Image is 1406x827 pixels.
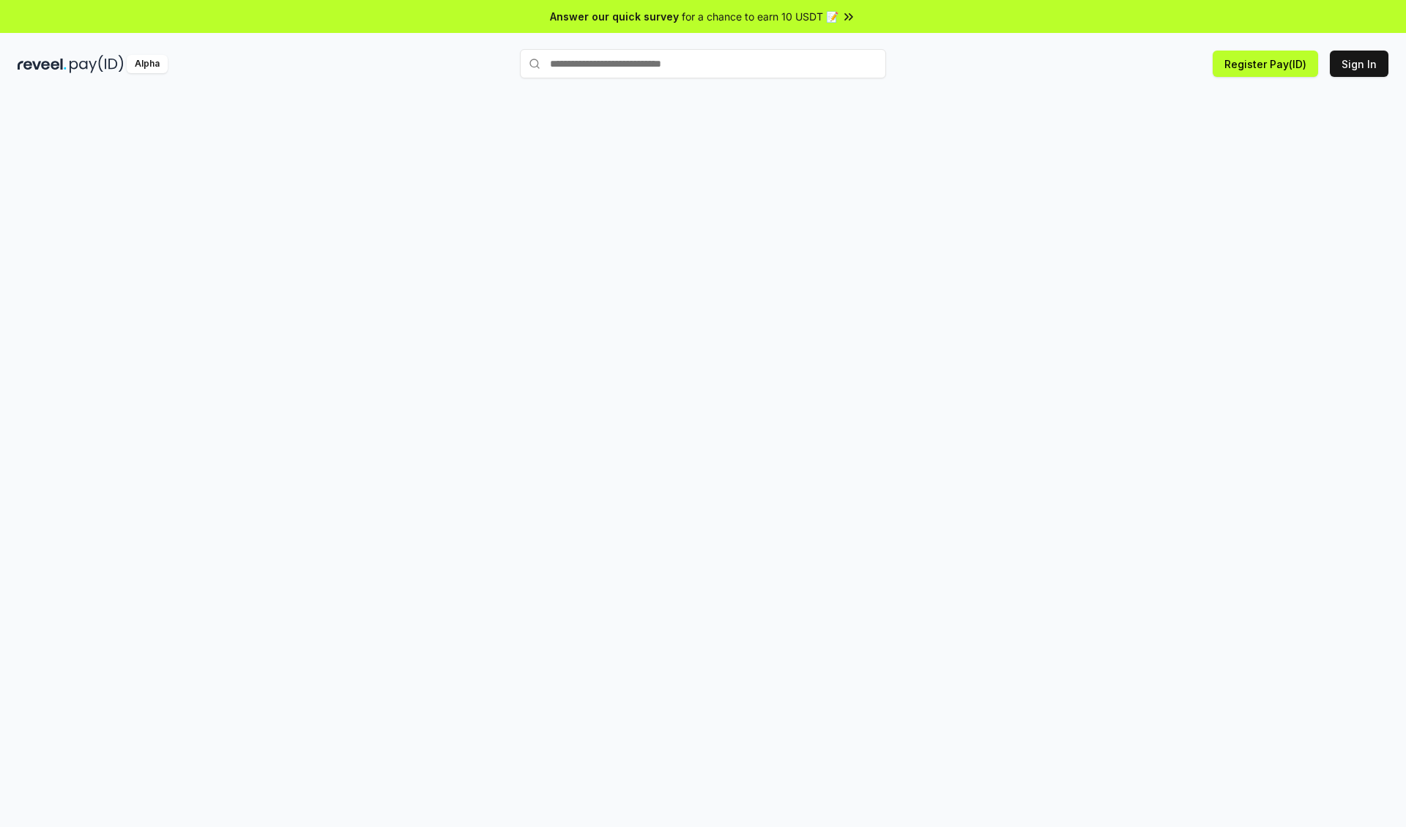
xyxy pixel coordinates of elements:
span: Answer our quick survey [550,9,679,24]
span: for a chance to earn 10 USDT 📝 [682,9,838,24]
button: Sign In [1330,51,1388,77]
img: pay_id [70,55,124,73]
img: reveel_dark [18,55,67,73]
div: Alpha [127,55,168,73]
button: Register Pay(ID) [1213,51,1318,77]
